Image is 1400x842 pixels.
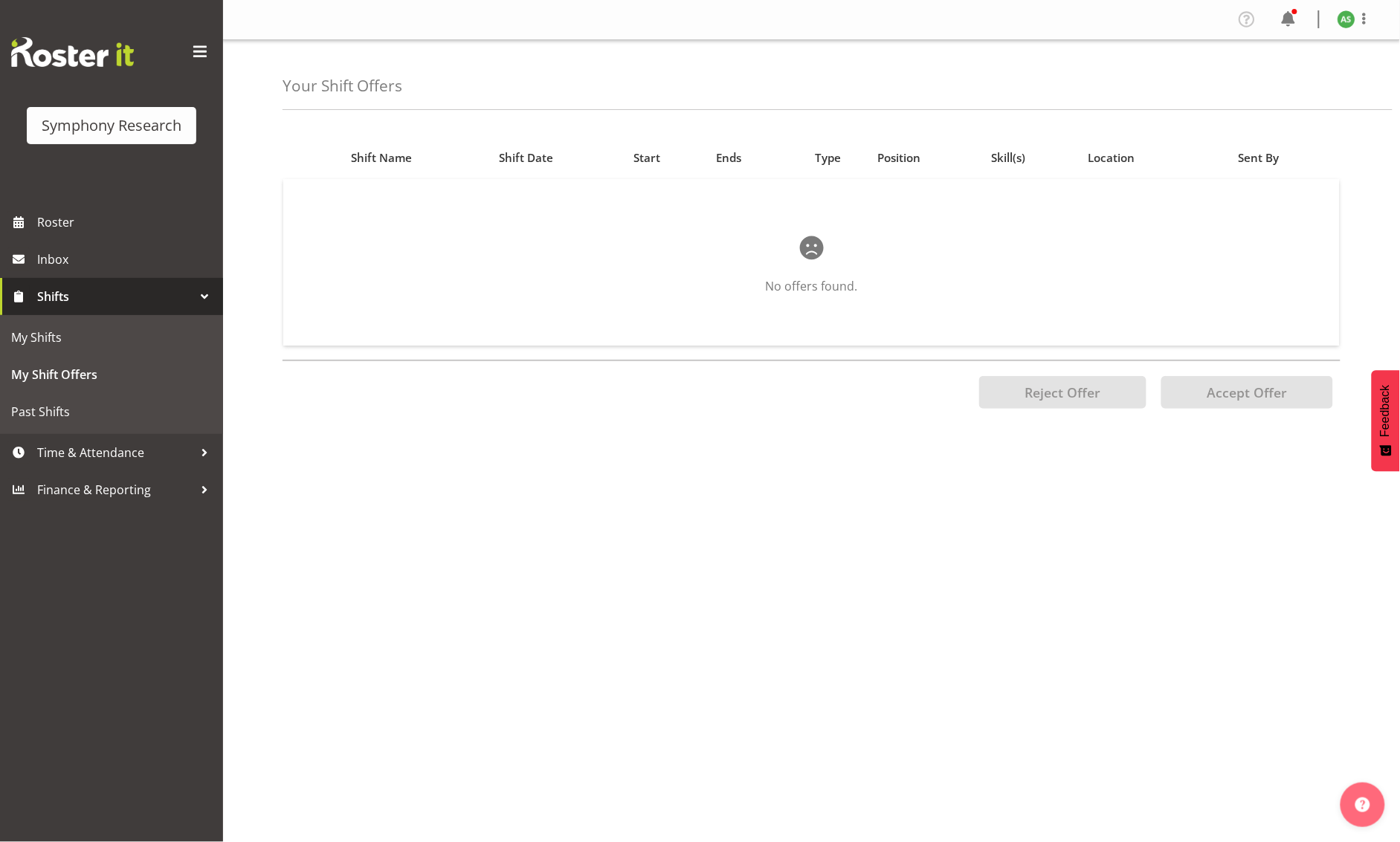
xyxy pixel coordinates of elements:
span: Location [1088,149,1135,166]
span: Skill(s) [991,149,1025,166]
span: Shifts [37,285,193,308]
button: Feedback - Show survey [1372,370,1400,471]
span: Sent By [1239,149,1280,166]
span: Feedback [1379,385,1393,437]
span: My Shifts [11,326,212,349]
button: Reject Offer [979,376,1146,409]
span: Ends [716,149,741,166]
span: Time & Attendance [37,441,193,464]
span: Roster [37,211,216,233]
a: My Shifts [4,319,219,356]
span: Shift Date [499,149,553,166]
span: Shift Name [351,149,412,166]
span: Start [633,149,660,166]
span: Past Shifts [11,401,212,423]
h4: Your Shift Offers [283,77,402,94]
img: Rosterit website logo [11,37,134,67]
img: help-xxl-2.png [1355,797,1370,812]
button: Accept Offer [1161,376,1333,409]
span: Position [877,149,920,166]
img: ange-steiger11422.jpg [1338,10,1355,28]
span: Inbox [37,248,216,271]
span: Reject Offer [1025,383,1100,401]
span: Accept Offer [1207,383,1287,401]
span: Finance & Reporting [37,479,193,501]
span: Type [816,149,842,166]
p: No offers found. [331,277,1292,295]
a: Past Shifts [4,393,219,430]
div: Symphony Research [42,114,181,137]
span: My Shift Offers [11,363,212,386]
a: My Shift Offers [4,356,219,393]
